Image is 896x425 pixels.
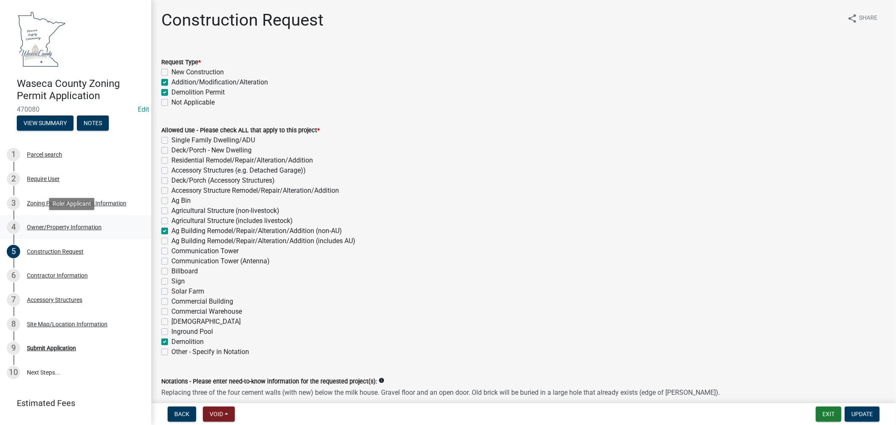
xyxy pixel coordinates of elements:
[27,224,102,230] div: Owner/Property Information
[161,60,201,66] label: Request Type
[7,245,20,258] div: 5
[7,172,20,186] div: 2
[171,307,242,317] label: Commercial Warehouse
[171,327,213,337] label: Inground Pool
[171,186,339,196] label: Accessory Structure Remodel/Repair/Alteration/Addition
[171,196,191,206] label: Ag Bin
[171,97,215,108] label: Not Applicable
[171,256,270,266] label: Communication Tower (Antenna)
[851,411,873,417] span: Update
[168,407,196,422] button: Back
[27,200,126,206] div: Zoning Permit Application Information
[7,395,138,412] a: Estimated Fees
[845,407,880,422] button: Update
[171,296,233,307] label: Commercial Building
[171,67,224,77] label: New Construction
[138,105,149,113] wm-modal-confirm: Edit Application Number
[27,152,62,157] div: Parcel search
[171,347,249,357] label: Other - Specify in Notation
[17,120,74,127] wm-modal-confirm: Summary
[27,345,76,351] div: Submit Application
[7,220,20,234] div: 4
[161,10,323,30] h1: Construction Request
[847,13,857,24] i: share
[17,105,134,113] span: 470080
[171,87,225,97] label: Demolition Permit
[171,236,355,246] label: Ag Building Remodel/Repair/Alteration/Addition (includes AU)
[161,379,377,385] label: Notations - Please enter need-to-know information for the requested project(s):
[171,246,239,256] label: Communication Tower
[77,115,109,131] button: Notes
[7,341,20,355] div: 9
[17,9,66,69] img: Waseca County, Minnesota
[27,321,108,327] div: Site Map/Location Information
[27,249,84,254] div: Construction Request
[7,293,20,307] div: 7
[171,155,313,165] label: Residential Remodel/Repair/Alteration/Addition
[171,206,279,216] label: Agricultural Structure (non-livestock)
[27,176,60,182] div: Require User
[7,317,20,331] div: 8
[171,176,275,186] label: Deck/Porch (Accessory Structures)
[841,10,884,26] button: shareShare
[7,148,20,161] div: 1
[7,366,20,379] div: 10
[171,337,204,347] label: Demolition
[171,276,185,286] label: Sign
[203,407,235,422] button: Void
[138,105,149,113] a: Edit
[171,77,268,87] label: Addition/Modification/Alteration
[171,135,255,145] label: Single Family Dwelling/ADU
[174,411,189,417] span: Back
[171,286,204,296] label: Solar Farm
[7,269,20,282] div: 6
[171,226,342,236] label: Ag Building Remodel/Repair/Alteration/Addition (non-AU)
[17,115,74,131] button: View Summary
[171,317,241,327] label: [DEMOGRAPHIC_DATA]
[171,165,306,176] label: Accessory Structures (e.g. Detached Garage))
[7,197,20,210] div: 3
[49,198,95,210] div: Role: Applicant
[171,216,293,226] label: Agricultural Structure (includes livestock)
[378,378,384,383] i: info
[171,145,252,155] label: Deck/Porch - New Dwelling
[161,128,320,134] label: Allowed Use - Please check ALL that apply to this project
[210,411,223,417] span: Void
[27,273,88,278] div: Contractor Information
[27,297,82,303] div: Accessory Structures
[17,78,145,102] h4: Waseca County Zoning Permit Application
[171,266,198,276] label: Billboard
[77,120,109,127] wm-modal-confirm: Notes
[816,407,841,422] button: Exit
[859,13,878,24] span: Share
